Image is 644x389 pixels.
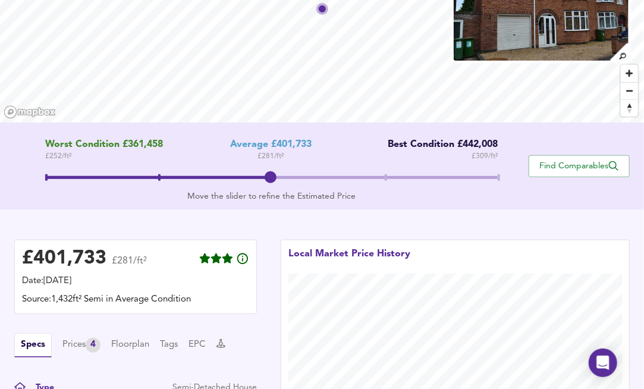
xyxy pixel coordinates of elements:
div: Move the slider to refine the Estimated Price [45,190,498,202]
span: £ 309 / ft² [472,150,498,162]
span: £ 252 / ft² [45,150,163,162]
button: Specs [14,333,52,357]
span: £281/ft² [112,256,147,274]
div: Prices [62,338,100,353]
button: Find Comparables [529,155,630,177]
div: Average £401,733 [230,139,312,150]
div: Local Market Price History [288,247,410,274]
span: Worst Condition £361,458 [45,139,163,150]
div: £ 401,733 [22,250,106,268]
button: Tags [160,338,178,352]
span: Reset bearing to north [621,100,638,117]
div: 4 [86,338,100,353]
button: Zoom out [621,82,638,99]
div: Source: 1,432ft² Semi in Average Condition [22,293,249,306]
img: search [609,42,630,62]
button: Reset bearing to north [621,99,638,117]
span: Zoom out [621,83,638,99]
span: £ 281 / ft² [258,150,284,162]
div: Open Intercom Messenger [589,349,617,377]
div: Best Condition £442,008 [379,139,498,150]
span: Find Comparables [535,161,623,172]
div: Date: [DATE] [22,275,249,288]
button: Zoom in [621,65,638,82]
button: Floorplan [111,338,149,352]
button: Prices4 [62,338,100,353]
button: EPC [189,338,206,352]
a: Mapbox homepage [4,105,56,119]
